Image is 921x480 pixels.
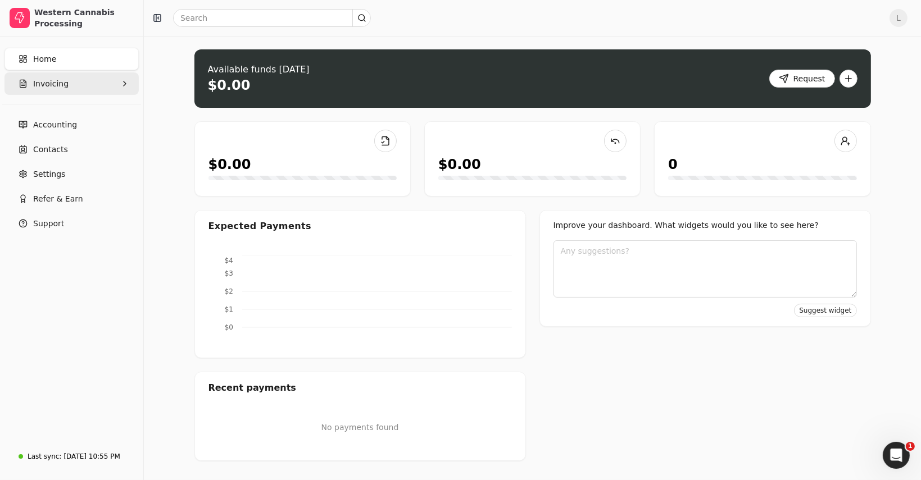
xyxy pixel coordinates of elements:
[224,257,233,264] tspan: $4
[208,154,251,175] div: $0.00
[208,422,512,433] p: No payments found
[4,163,139,185] a: Settings
[4,212,139,235] button: Support
[224,305,233,313] tspan: $1
[195,372,525,404] div: Recent payments
[208,220,311,233] div: Expected Payments
[906,442,915,451] span: 1
[208,76,251,94] div: $0.00
[28,451,61,461] div: Last sync:
[33,78,69,90] span: Invoicing
[4,188,139,210] button: Refer & Earn
[173,9,371,27] input: Search
[883,442,910,469] iframe: Intercom live chat
[4,48,139,70] a: Home
[33,168,65,180] span: Settings
[224,269,233,277] tspan: $3
[63,451,120,461] div: [DATE] 10:55 PM
[34,7,134,29] div: Western Cannabis Processing
[553,220,857,231] div: Improve your dashboard. What widgets would you like to see here?
[4,113,139,136] a: Accounting
[224,323,233,331] tspan: $0
[33,218,64,230] span: Support
[4,72,139,95] button: Invoicing
[890,9,908,27] button: L
[33,144,68,156] span: Contacts
[4,138,139,161] a: Contacts
[4,446,139,467] a: Last sync:[DATE] 10:55 PM
[33,53,56,65] span: Home
[794,304,856,317] button: Suggest widget
[438,154,481,175] div: $0.00
[224,287,233,295] tspan: $2
[33,119,77,131] span: Accounting
[208,63,310,76] div: Available funds [DATE]
[668,154,678,175] div: 0
[769,70,835,88] button: Request
[33,193,83,205] span: Refer & Earn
